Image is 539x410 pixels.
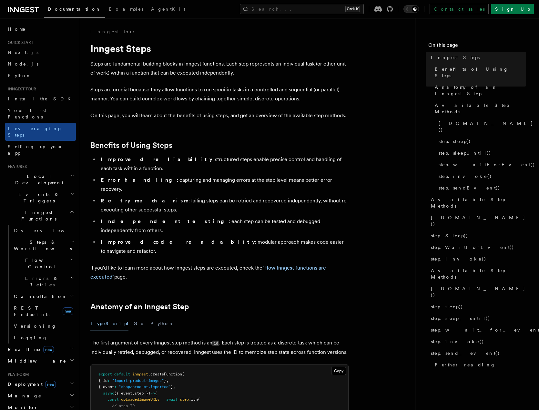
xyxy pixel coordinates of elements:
li: : modular approach makes code easier to navigate and refactor. [99,238,349,256]
span: [DOMAIN_NAME]() [431,214,526,227]
a: Contact sales [430,4,489,14]
a: Node.js [5,58,76,70]
span: Flow Control [11,257,70,270]
span: step.invoke() [439,173,492,179]
span: Home [8,26,26,32]
a: step.waitForEvent() [436,159,526,170]
p: The first argument of every Inngest step method is an . Each step is treated as a discrete task w... [90,338,349,357]
a: Home [5,23,76,35]
a: Versioning [11,320,76,332]
span: step.sleepUntil() [439,150,491,156]
a: Benefits of Using Steps [90,141,172,150]
a: step.sleep_until() [428,313,526,324]
span: export [98,372,112,376]
button: Inngest Functions [5,207,76,225]
a: [DOMAIN_NAME]() [436,118,526,136]
button: Errors & Retries [11,272,76,291]
a: Install the SDK [5,93,76,105]
span: Realtime [5,346,54,353]
span: Steps & Workflows [11,239,72,252]
button: Python [150,316,174,331]
button: Copy [331,367,346,375]
code: id [212,341,219,346]
button: Realtimenew [5,343,76,355]
span: Events & Triggers [5,191,70,204]
span: step.send_event() [431,350,500,356]
span: Middleware [5,358,66,364]
a: Python [5,70,76,81]
span: { event [98,384,114,389]
span: Documentation [48,6,101,12]
li: : failing steps can be retried and recovered independently, without re-executing other successful... [99,196,349,214]
span: async [103,391,114,395]
span: Inngest tour [5,87,36,92]
span: new [45,381,56,388]
span: await [166,397,178,402]
strong: Error handling [101,177,177,183]
span: Node.js [8,61,38,67]
span: inngest [132,372,148,376]
button: Flow Control [11,254,76,272]
span: Anatomy of an Inngest Step [435,84,526,97]
strong: Independent testing [101,218,229,224]
span: REST Endpoints [14,305,49,317]
span: step.invoke() [431,338,484,345]
span: { [155,391,157,395]
span: Further reading [435,362,495,368]
a: Next.js [5,46,76,58]
span: Errors & Retries [11,275,70,288]
a: Logging [11,332,76,343]
span: Versioning [14,323,56,329]
span: Deployment [5,381,56,387]
span: .createFunction [148,372,182,376]
strong: Improved code readability [101,239,255,245]
a: step.wait_for_event() [428,324,526,336]
button: Local Development [5,170,76,189]
span: : [114,384,117,389]
span: [DOMAIN_NAME]() [439,120,533,133]
span: step.sleep_until() [431,315,490,322]
button: Steps & Workflows [11,236,76,254]
span: uploadedImageURLs [121,397,159,402]
p: If you'd like to learn more about how Inngest steps are executed, check the page. [90,263,349,282]
button: Events & Triggers [5,189,76,207]
button: Toggle dark mode [403,5,419,13]
span: Setting up your app [8,144,63,156]
span: AgentKit [151,6,185,12]
a: step.sendEvent() [436,182,526,194]
span: ( [198,397,200,402]
span: Next.js [8,50,38,55]
a: Anatomy of an Inngest Step [90,302,189,311]
a: REST Endpointsnew [11,302,76,320]
a: Your first Functions [5,105,76,123]
span: step.Sleep() [431,232,468,239]
a: Available Step Methods [428,265,526,283]
button: Manage [5,390,76,402]
span: Manage [5,393,42,399]
span: Overview [14,228,80,233]
p: Steps are fundamental building blocks in Inngest functions. Each step represents an individual ta... [90,59,349,77]
span: Install the SDK [8,96,75,101]
p: Steps are crucial because they allow functions to run specific tasks in a controlled and sequenti... [90,85,349,103]
a: Inngest tour [90,28,136,35]
span: , [173,384,175,389]
button: Cancellation [11,291,76,302]
a: step.send_event() [428,347,526,359]
span: step.sendEvent() [439,185,500,191]
span: Your first Functions [8,108,46,119]
button: Middleware [5,355,76,367]
span: step.sleep() [439,138,471,145]
h1: Inngest Steps [90,43,349,54]
a: Available Step Methods [432,99,526,118]
span: Examples [109,6,143,12]
p: On this page, you will learn about the benefits of using steps, and get an overview of the availa... [90,111,349,120]
span: Available Step Methods [435,102,526,115]
span: new [63,307,73,315]
a: Overview [11,225,76,236]
span: Quick start [5,40,33,45]
span: Available Step Methods [431,267,526,280]
span: Cancellation [11,293,67,300]
span: Features [5,164,27,169]
button: Deploymentnew [5,378,76,390]
a: step.invoke() [436,170,526,182]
